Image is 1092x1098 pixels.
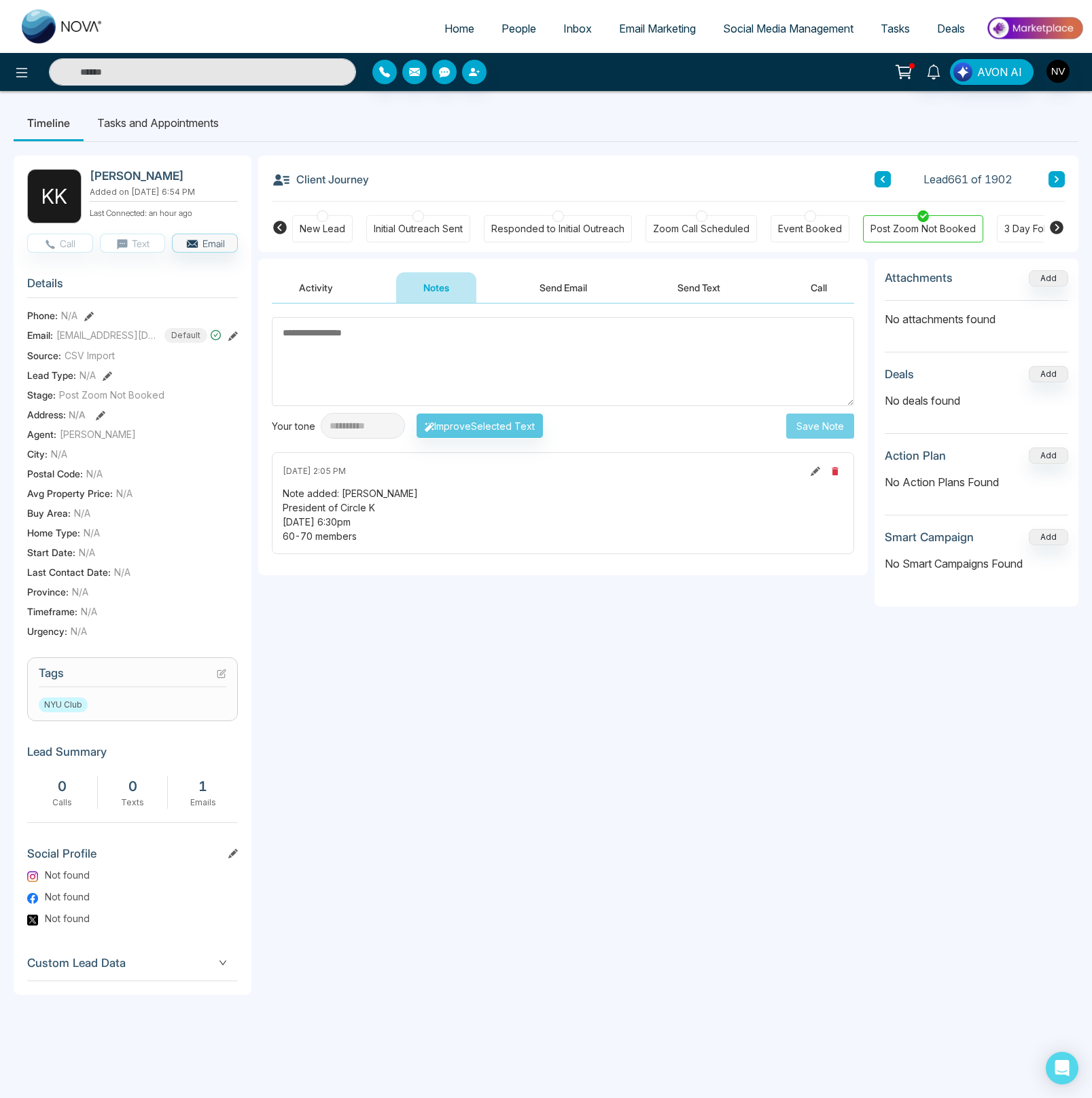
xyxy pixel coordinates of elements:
span: N/A [114,565,130,579]
span: Urgency : [27,624,67,638]
span: Social Media Management [723,22,853,35]
span: N/A [71,624,87,638]
img: User Avatar [1046,60,1070,83]
div: Responded to Initial Outreach [491,222,624,236]
div: 1 [175,776,231,797]
span: N/A [61,308,77,323]
span: [PERSON_NAME] [60,427,136,441]
a: Deals [923,16,979,41]
span: Home [444,22,474,35]
button: Call [783,272,854,303]
button: Call [27,234,93,253]
span: Agent: [27,427,56,441]
span: Last Contact Date : [27,565,111,579]
div: Your tone [272,419,321,433]
p: No attachments found [885,301,1068,327]
a: Tasks [867,16,923,41]
span: down [219,959,227,967]
span: [DATE] 2:05 PM [283,465,346,477]
span: Postal Code : [27,466,83,481]
div: 0 [34,776,90,797]
button: Send Email [512,272,614,303]
span: N/A [79,545,95,560]
div: Texts [105,797,161,809]
button: Save Note [786,414,854,439]
span: N/A [84,526,100,540]
h3: Deals [885,367,914,381]
span: City : [27,447,48,461]
span: Home Type : [27,526,80,540]
span: Add [1029,272,1068,283]
p: No deals found [885,392,1068,409]
button: Notes [396,272,476,303]
span: N/A [51,447,67,461]
span: [EMAIL_ADDRESS][DOMAIN_NAME] [56,328,158,342]
span: Timeframe : [27,604,77,619]
h3: Social Profile [27,847,238,867]
span: N/A [116,486,133,500]
img: Twitter Logo [27,915,38,926]
span: Buy Area : [27,506,71,520]
span: N/A [81,604,97,619]
span: Not found [45,890,90,904]
div: Event Booked [778,222,842,236]
li: Timeline [14,105,84,141]
div: Emails [175,797,231,809]
li: Tasks and Appointments [84,105,232,141]
span: N/A [69,409,86,420]
h3: Lead Summary [27,745,238,765]
div: Initial Outreach Sent [374,222,463,236]
span: Email: [27,328,53,342]
span: Inbox [563,22,592,35]
p: Added on [DATE] 6:54 PM [90,186,238,198]
span: N/A [72,585,88,599]
img: Facebook Logo [27,893,38,904]
span: Avg Property Price : [27,486,113,500]
button: Add [1029,447,1068,464]
span: N/A [86,466,103,481]
span: Source: [27,348,61,363]
span: Email Marketing [619,22,696,35]
span: Post Zoom Not Booked [59,388,164,402]
span: Lead 661 of 1902 [923,171,1012,187]
h3: Action Plan [885,449,946,462]
span: N/A [80,368,96,382]
div: Zoom Call Scheduled [653,222,750,236]
span: People [501,22,536,35]
button: Send Text [650,272,747,303]
div: K K [27,169,82,223]
span: N/A [74,506,90,520]
div: Note added: [PERSON_NAME] President of Circle K [DATE] 6:30pm 60-70 members [283,486,843,543]
span: Tasks [881,22,910,35]
img: Market-place.gif [985,13,1084,43]
p: No Action Plans Found [885,474,1068,490]
img: Lead Flow [953,62,972,81]
h3: Client Journey [272,169,369,189]
span: Address: [27,407,86,422]
span: Not found [45,868,90,882]
p: Last Connected: an hour ago [90,204,238,219]
div: 0 [105,776,161,797]
button: Add [1029,529,1068,545]
button: Add [1029,270,1068,287]
a: Home [431,16,488,41]
span: Start Date : [27,545,75,560]
span: Lead Type: [27,368,76,382]
div: Open Intercom Messenger [1046,1052,1078,1084]
img: Nova CRM Logo [22,10,103,43]
span: Deals [937,22,965,35]
button: Add [1029,366,1068,382]
h3: Details [27,276,238,297]
a: People [488,16,550,41]
h3: Attachments [885,271,953,285]
h3: Tags [39,666,226,687]
img: Instagram Logo [27,871,38,882]
a: Social Media Management [709,16,867,41]
button: Text [100,234,166,253]
button: Activity [272,272,360,303]
h3: Smart Campaign [885,530,974,544]
span: NYU Club [39,697,88,712]
span: Default [164,328,207,343]
span: CSV Import [65,348,115,363]
a: Email Marketing [605,16,709,41]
